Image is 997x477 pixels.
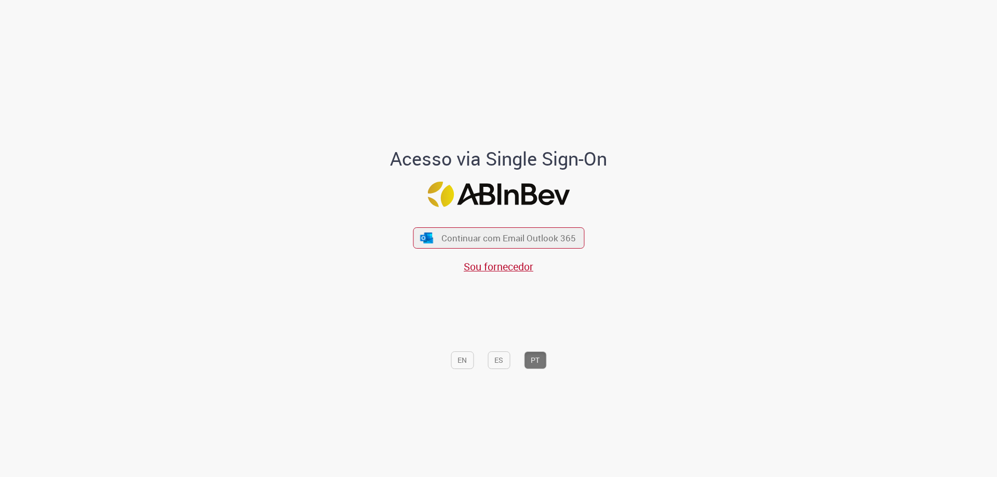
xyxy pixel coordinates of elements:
img: ícone Azure/Microsoft 360 [420,233,434,243]
span: Continuar com Email Outlook 365 [441,232,576,244]
button: EN [451,351,474,369]
button: ícone Azure/Microsoft 360 Continuar com Email Outlook 365 [413,227,584,249]
button: ES [488,351,510,369]
h1: Acesso via Single Sign-On [355,148,643,169]
button: PT [524,351,546,369]
img: Logo ABInBev [427,182,570,207]
a: Sou fornecedor [464,260,533,274]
